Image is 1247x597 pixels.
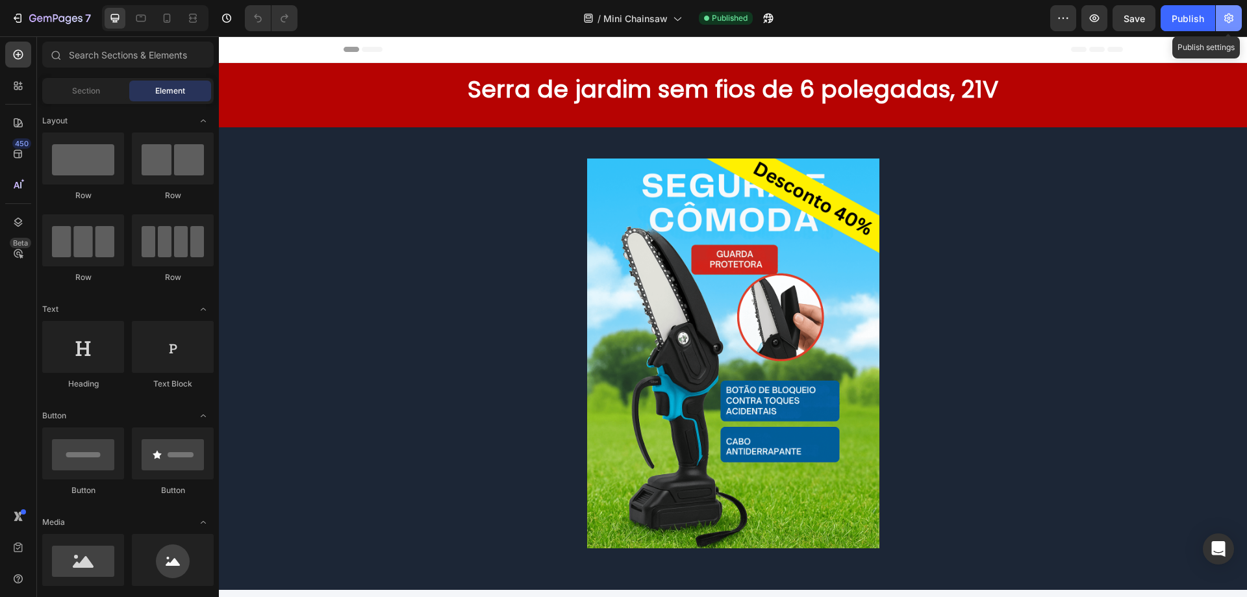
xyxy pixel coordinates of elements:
[42,272,124,283] div: Row
[42,115,68,127] span: Layout
[219,36,1247,597] iframe: Design area
[10,238,31,248] div: Beta
[12,138,31,149] div: 450
[193,512,214,533] span: Toggle open
[132,190,214,201] div: Row
[712,12,748,24] span: Published
[193,405,214,426] span: Toggle open
[368,122,661,512] img: gempages_571322371441427608-fc21821f-4d2e-43ed-a6ba-2a3051c8ca69.png
[42,190,124,201] div: Row
[42,410,66,422] span: Button
[1124,13,1145,24] span: Save
[42,42,214,68] input: Search Sections & Elements
[603,12,668,25] span: Mini Chainsaw
[245,5,297,31] div: Undo/Redo
[1203,533,1234,565] div: Open Intercom Messenger
[132,485,214,496] div: Button
[1172,12,1204,25] div: Publish
[1113,5,1155,31] button: Save
[72,85,100,97] span: Section
[42,303,58,315] span: Text
[132,378,214,390] div: Text Block
[598,12,601,25] span: /
[1161,5,1215,31] button: Publish
[132,272,214,283] div: Row
[5,5,97,31] button: 7
[42,485,124,496] div: Button
[155,85,185,97] span: Element
[85,10,91,26] p: 7
[42,516,65,528] span: Media
[42,378,124,390] div: Heading
[193,299,214,320] span: Toggle open
[193,110,214,131] span: Toggle open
